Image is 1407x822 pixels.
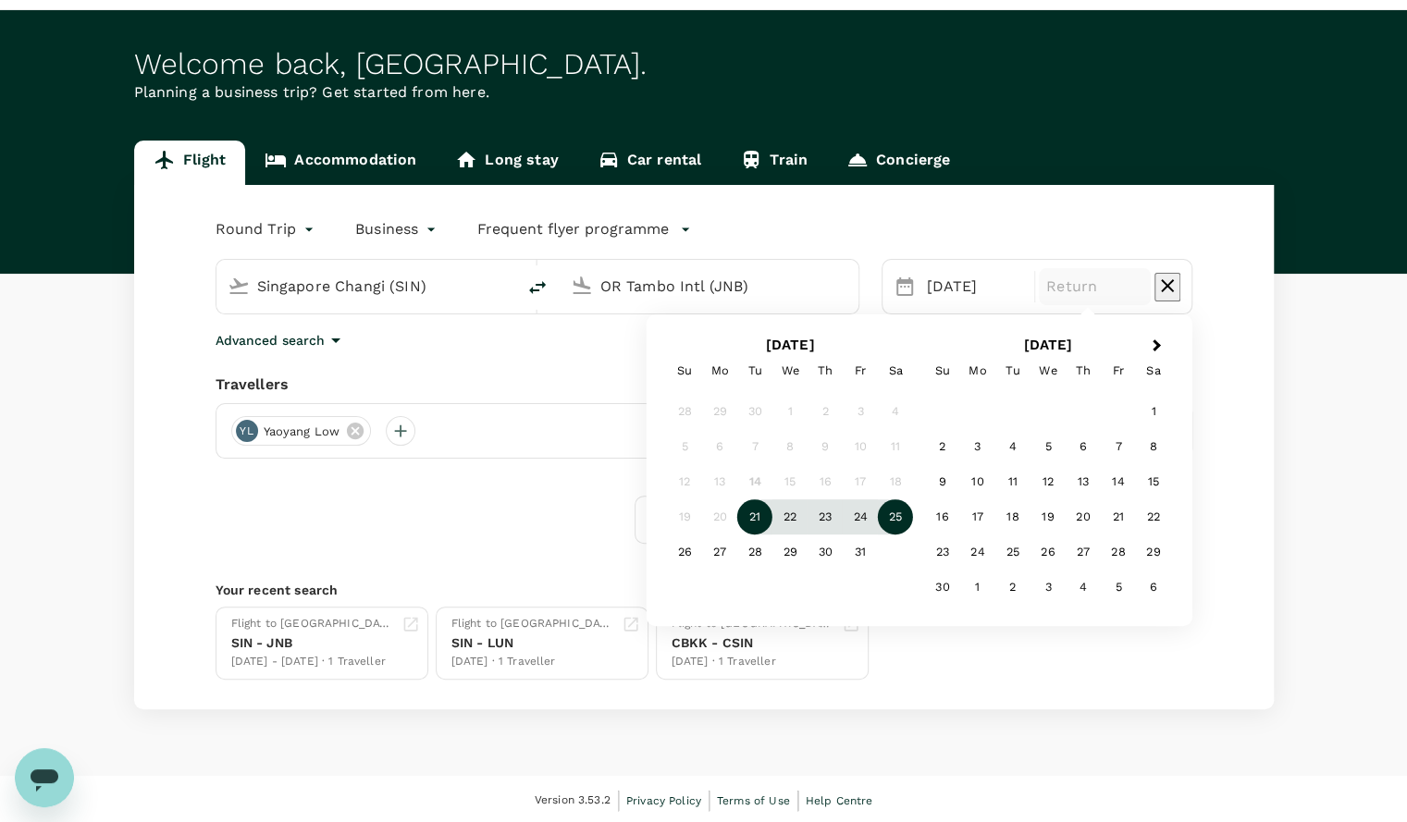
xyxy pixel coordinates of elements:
[995,534,1031,570] div: Choose Tuesday, November 25th, 2025
[878,429,913,464] div: Not available Saturday, October 11th, 2025
[1066,570,1101,605] div: Choose Thursday, December 4th, 2025
[925,464,960,499] div: Choose Sunday, November 9th, 2025
[843,353,878,388] div: Friday
[1101,353,1136,388] div: Friday
[451,653,614,671] div: [DATE] · 1 Traveller
[878,394,913,429] div: Not available Saturday, October 4th, 2025
[1101,429,1136,464] div: Choose Friday, November 7th, 2025
[1101,499,1136,534] div: Choose Friday, November 21st, 2025
[806,791,873,811] a: Help Centre
[231,615,394,633] div: Flight to [GEOGRAPHIC_DATA]
[1066,429,1101,464] div: Choose Thursday, November 6th, 2025
[502,284,506,288] button: Open
[960,534,995,570] div: Choose Monday, November 24th, 2025
[134,141,246,185] a: Flight
[667,394,702,429] div: Not available Sunday, September 28th, 2025
[451,615,614,633] div: Flight to [GEOGRAPHIC_DATA]
[231,633,394,653] div: SIN - JNB
[1066,464,1101,499] div: Choose Thursday, November 13th, 2025
[925,499,960,534] div: Choose Sunday, November 16th, 2025
[667,394,913,570] div: Month October, 2025
[737,534,772,570] div: Choose Tuesday, October 28th, 2025
[236,420,258,442] div: YL
[925,429,960,464] div: Choose Sunday, November 2nd, 2025
[257,272,476,301] input: Depart from
[1136,394,1171,429] div: Choose Saturday, November 1st, 2025
[808,394,843,429] div: Not available Thursday, October 2nd, 2025
[772,394,808,429] div: Not available Wednesday, October 1st, 2025
[808,353,843,388] div: Thursday
[925,534,960,570] div: Choose Sunday, November 23rd, 2025
[772,499,808,534] div: Choose Wednesday, October 22nd, 2025
[1066,499,1101,534] div: Choose Thursday, November 20th, 2025
[737,464,772,499] div: Not available Tuesday, October 14th, 2025
[702,429,737,464] div: Not available Monday, October 6th, 2025
[772,429,808,464] div: Not available Wednesday, October 8th, 2025
[808,499,843,534] div: Choose Thursday, October 23rd, 2025
[843,499,878,534] div: Choose Friday, October 24th, 2025
[15,748,74,807] iframe: Button to launch messaging window
[717,791,790,811] a: Terms of Use
[1101,464,1136,499] div: Choose Friday, November 14th, 2025
[919,268,1031,305] div: [DATE]
[672,653,834,671] div: [DATE] · 1 Traveller
[995,353,1031,388] div: Tuesday
[1136,534,1171,570] div: Choose Saturday, November 29th, 2025
[1031,570,1066,605] div: Choose Wednesday, December 3rd, 2025
[667,429,702,464] div: Not available Sunday, October 5th, 2025
[1031,464,1066,499] div: Choose Wednesday, November 12th, 2025
[661,337,919,353] h2: [DATE]
[995,570,1031,605] div: Choose Tuesday, December 2nd, 2025
[843,464,878,499] div: Not available Friday, October 17th, 2025
[737,429,772,464] div: Not available Tuesday, October 7th, 2025
[451,633,614,653] div: SIN - LUN
[1031,499,1066,534] div: Choose Wednesday, November 19th, 2025
[253,423,352,441] span: Yaoyang Low
[216,215,319,244] div: Round Trip
[960,353,995,388] div: Monday
[1136,429,1171,464] div: Choose Saturday, November 8th, 2025
[878,499,913,534] div: Choose Saturday, October 25th, 2025
[806,794,873,807] span: Help Centre
[995,499,1031,534] div: Choose Tuesday, November 18th, 2025
[626,791,701,811] a: Privacy Policy
[702,353,737,388] div: Monday
[672,633,834,653] div: CBKK - CSIN
[216,581,1192,599] p: Your recent search
[231,653,394,671] div: [DATE] - [DATE] · 1 Traveller
[702,499,737,534] div: Not available Monday, October 20th, 2025
[1101,570,1136,605] div: Choose Friday, December 5th, 2025
[702,464,737,499] div: Not available Monday, October 13th, 2025
[925,570,960,605] div: Choose Sunday, November 30th, 2025
[515,265,560,310] button: delete
[772,534,808,570] div: Choose Wednesday, October 29th, 2025
[1136,353,1171,388] div: Saturday
[995,429,1031,464] div: Choose Tuesday, November 4th, 2025
[216,329,347,351] button: Advanced search
[772,464,808,499] div: Not available Wednesday, October 15th, 2025
[600,272,820,301] input: Going to
[995,464,1031,499] div: Choose Tuesday, November 11th, 2025
[1136,570,1171,605] div: Choose Saturday, December 6th, 2025
[667,499,702,534] div: Not available Sunday, October 19th, 2025
[1066,534,1101,570] div: Choose Thursday, November 27th, 2025
[355,215,440,244] div: Business
[216,374,1192,396] div: Travellers
[477,218,691,240] button: Frequent flyer programme
[960,464,995,499] div: Choose Monday, November 10th, 2025
[925,353,960,388] div: Sunday
[919,337,1177,353] h2: [DATE]
[960,499,995,534] div: Choose Monday, November 17th, 2025
[702,394,737,429] div: Not available Monday, September 29th, 2025
[717,794,790,807] span: Terms of Use
[960,429,995,464] div: Choose Monday, November 3rd, 2025
[878,353,913,388] div: Saturday
[737,499,772,534] div: Choose Tuesday, October 21st, 2025
[721,141,827,185] a: Train
[808,429,843,464] div: Not available Thursday, October 9th, 2025
[667,464,702,499] div: Not available Sunday, October 12th, 2025
[667,353,702,388] div: Sunday
[667,534,702,570] div: Choose Sunday, October 26th, 2025
[808,464,843,499] div: Not available Thursday, October 16th, 2025
[737,394,772,429] div: Not available Tuesday, September 30th, 2025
